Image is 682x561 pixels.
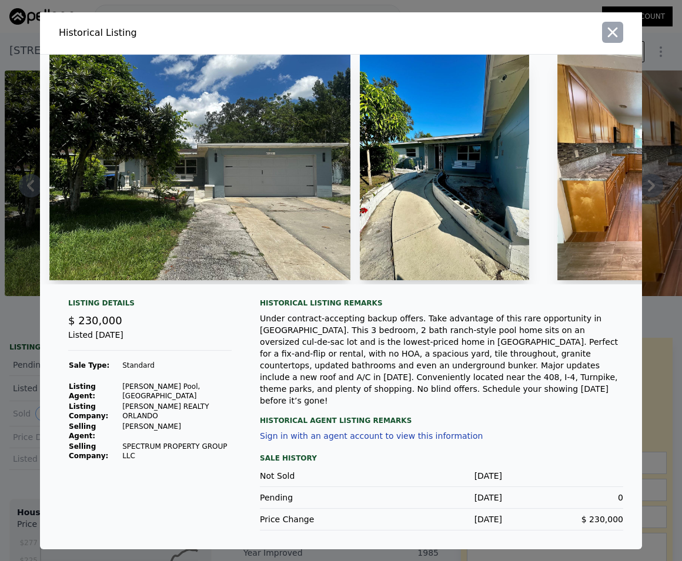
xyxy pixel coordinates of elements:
td: Standard [122,360,232,371]
div: Price Change [260,513,381,525]
span: $ 230,000 [581,515,623,524]
div: [DATE] [381,513,502,525]
div: Under contract-accepting backup offers. Take advantage of this rare opportunity in [GEOGRAPHIC_DA... [260,313,623,407]
button: Sign in with an agent account to view this information [260,431,483,441]
strong: Listing Agent: [69,382,96,400]
img: Property Img [360,55,529,280]
strong: Sale Type: [69,361,109,369]
div: Listing Details [68,298,232,313]
div: Historical Listing [59,26,336,40]
div: [DATE] [381,492,502,503]
div: 0 [502,492,623,503]
strong: Selling Company: [69,442,108,460]
div: Historical Listing remarks [260,298,623,308]
div: Pending [260,492,381,503]
div: [DATE] [381,470,502,482]
strong: Selling Agent: [69,422,96,440]
strong: Listing Company: [69,402,108,420]
div: Historical Agent Listing Remarks [260,407,623,425]
td: [PERSON_NAME] Pool, [GEOGRAPHIC_DATA] [122,381,232,401]
td: [PERSON_NAME] REALTY ORLANDO [122,401,232,421]
td: [PERSON_NAME] [122,421,232,441]
img: Property Img [49,55,350,280]
td: SPECTRUM PROPERTY GROUP LLC [122,441,232,461]
div: Listed [DATE] [68,329,232,351]
span: $ 230,000 [68,314,122,327]
div: Not Sold [260,470,381,482]
div: Sale History [260,451,623,465]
